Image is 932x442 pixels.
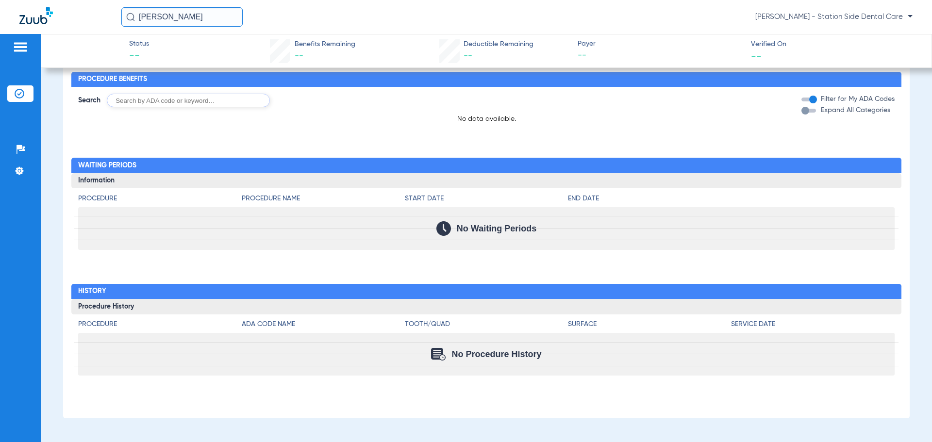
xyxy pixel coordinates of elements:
app-breakdown-title: ADA Code Name [242,319,405,333]
h4: Surface [568,319,731,329]
app-breakdown-title: Service Date [731,319,894,333]
span: Search [78,96,100,105]
img: Calendar [436,221,451,236]
input: Search by ADA code or keyword… [107,94,270,107]
app-breakdown-title: Procedure [78,319,241,333]
h2: History [71,284,901,299]
img: Search Icon [126,13,135,21]
img: Calendar [431,348,446,360]
span: Status [129,39,149,49]
h4: Start Date [405,194,568,204]
img: Zuub Logo [19,7,53,24]
h4: End Date [568,194,894,204]
input: Search for patients [121,7,243,27]
span: No Waiting Periods [457,224,536,233]
app-breakdown-title: Start Date [405,194,568,207]
span: No Procedure History [451,349,541,359]
span: Deductible Remaining [464,39,533,49]
app-breakdown-title: Procedure Name [242,194,405,207]
h3: Procedure History [71,299,901,314]
span: -- [129,49,149,63]
span: Payer [578,39,743,49]
h4: Procedure [78,194,241,204]
span: Verified On [751,39,916,49]
span: [PERSON_NAME] - Station Side Dental Care [755,12,913,22]
h4: Procedure Name [242,194,405,204]
span: Expand All Categories [821,107,890,114]
h4: Procedure [78,319,241,329]
span: -- [751,50,762,61]
app-breakdown-title: Tooth/Quad [405,319,568,333]
app-breakdown-title: Surface [568,319,731,333]
span: -- [578,49,743,62]
span: -- [464,51,472,60]
span: Benefits Remaining [295,39,355,49]
p: No data available. [71,114,901,124]
span: -- [295,51,303,60]
h2: Waiting Periods [71,158,901,173]
h4: Tooth/Quad [405,319,568,329]
app-breakdown-title: Procedure [78,194,241,207]
h4: Service Date [731,319,894,329]
h3: Information [71,173,901,189]
h4: ADA Code Name [242,319,405,329]
img: hamburger-icon [13,41,28,53]
label: Filter for My ADA Codes [819,94,895,104]
app-breakdown-title: End Date [568,194,894,207]
h2: Procedure Benefits [71,72,901,87]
